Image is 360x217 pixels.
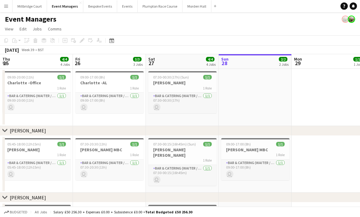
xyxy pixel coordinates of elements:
span: 09:00-20:00 (11h) [7,75,34,79]
span: 1 Role [130,152,139,157]
span: Sat [148,56,155,62]
span: 05:45-18:00 (12h15m) [7,142,41,146]
app-card-role: Bar & Catering (Waiter / waitress)1/107:30-20:30 (13h) [75,159,144,180]
span: 1 Role [203,158,212,163]
app-job-card: 07:30-00:15 (16h45m) (Sun)1/1[PERSON_NAME] [PERSON_NAME]1 RoleBar & Catering (Waiter / waitress)1... [148,138,217,186]
button: Budgeted [3,209,28,215]
span: 09:00-17:00 (8h) [226,142,251,146]
button: Morden Hall [182,0,211,12]
app-job-card: 07:30-20:30 (13h)1/1[PERSON_NAME] MBC1 RoleBar & Catering (Waiter / waitress)1/107:30-20:30 (13h) [75,138,144,180]
h3: [PERSON_NAME] [PERSON_NAME] [148,147,217,158]
span: 1/1 [130,75,139,79]
h3: [PERSON_NAME] MBC [75,147,144,152]
app-card-role: Bar & Catering (Waiter / waitress)1/109:00-17:00 (8h) [75,93,144,113]
button: Events [117,0,138,12]
a: Edit [17,25,29,33]
span: Thu [2,56,10,62]
span: 4/4 [206,57,214,61]
app-user-avatar: Staffing Manager [342,16,349,23]
app-card-role: Bar & Catering (Waiter / waitress)1/107:30-00:30 (17h) [148,93,217,113]
span: Fri [75,56,80,62]
app-card-role: Bar & Catering (Waiter / waitress)1/107:30-00:15 (16h45m) [148,165,217,186]
app-job-card: 09:00-17:00 (8h)1/1[PERSON_NAME] MBC1 RoleBar & Catering (Waiter / waitress)1/109:00-17:00 (8h) [221,138,290,180]
div: [DATE] [5,47,19,53]
button: Millbridge Court [13,0,47,12]
span: Budgeted [10,210,27,214]
div: 4 Jobs [60,62,70,67]
h3: Charlotte -Office [2,80,71,86]
span: All jobs [34,210,48,214]
app-job-card: 07:30-00:30 (17h) (Sun)1/1[PERSON_NAME]1 RoleBar & Catering (Waiter / waitress)1/107:30-00:30 (17h) [148,71,217,113]
div: BST [38,47,44,52]
span: 1 Role [130,86,139,90]
span: 28 [220,60,229,67]
div: [PERSON_NAME] [10,194,46,201]
h3: [PERSON_NAME] [148,80,217,86]
app-card-role: Bar & Catering (Waiter / waitress)1/105:45-18:00 (12h15m) [2,159,71,180]
span: Sun [221,56,229,62]
span: 4/4 [60,57,69,61]
span: Mon [294,56,302,62]
span: 07:30-20:30 (13h) [80,142,107,146]
span: 09:00-17:00 (8h) [80,75,105,79]
span: Total Budgeted £50 256.30 [145,210,192,214]
div: Salary £50 256.30 + Expenses £0.00 + Subsistence £0.00 = [53,210,192,214]
h3: [PERSON_NAME] MBC [221,147,290,152]
span: 25 [2,60,10,67]
app-card-role: Bar & Catering (Waiter / waitress)1/109:00-17:00 (8h) [221,159,290,180]
h1: Event Managers [5,15,56,24]
span: 29 [293,60,302,67]
span: 27 [147,60,155,67]
a: Comms [45,25,64,33]
span: 07:30-00:15 (16h45m) (Sun) [153,142,196,146]
span: 3/3 [133,57,142,61]
span: 26 [74,60,80,67]
span: 1/1 [130,142,139,146]
span: 1/1 [203,142,212,146]
h3: Charlotte -AL [75,80,144,86]
span: 1 Role [57,86,66,90]
app-job-card: 09:00-20:00 (11h)1/1Charlotte -Office1 RoleBar & Catering (Waiter / waitress)1/109:00-20:00 (11h) [2,71,71,113]
div: 2 Jobs [279,62,289,67]
span: 1/1 [57,142,66,146]
span: 1/1 [203,75,212,79]
span: Jobs [33,26,42,32]
span: 1 Role [203,86,212,90]
app-user-avatar: Staffing Manager [348,16,355,23]
button: Bespoke Events [83,0,117,12]
span: Week 39 [20,47,35,52]
span: View [5,26,13,32]
app-card-role: Bar & Catering (Waiter / waitress)1/109:00-20:00 (11h) [2,93,71,113]
span: 1 Role [57,152,66,157]
div: [PERSON_NAME] [10,128,46,134]
span: 07:30-00:30 (17h) (Sun) [153,75,189,79]
span: 2/2 [279,57,287,61]
button: Event Managers [47,0,83,12]
span: Edit [20,26,27,32]
div: 4 Jobs [206,62,216,67]
span: Comms [48,26,62,32]
button: Plumpton Race Course [138,0,182,12]
span: 1/1 [57,75,66,79]
app-job-card: 09:00-17:00 (8h)1/1Charlotte -AL1 RoleBar & Catering (Waiter / waitress)1/109:00-17:00 (8h) [75,71,144,113]
h3: [PERSON_NAME] [2,147,71,152]
a: Jobs [30,25,44,33]
span: 1 Role [276,152,285,157]
div: 3 Jobs [133,62,143,67]
app-job-card: 05:45-18:00 (12h15m)1/1[PERSON_NAME]1 RoleBar & Catering (Waiter / waitress)1/105:45-18:00 (12h15m) [2,138,71,180]
span: 1/1 [276,142,285,146]
a: View [2,25,16,33]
